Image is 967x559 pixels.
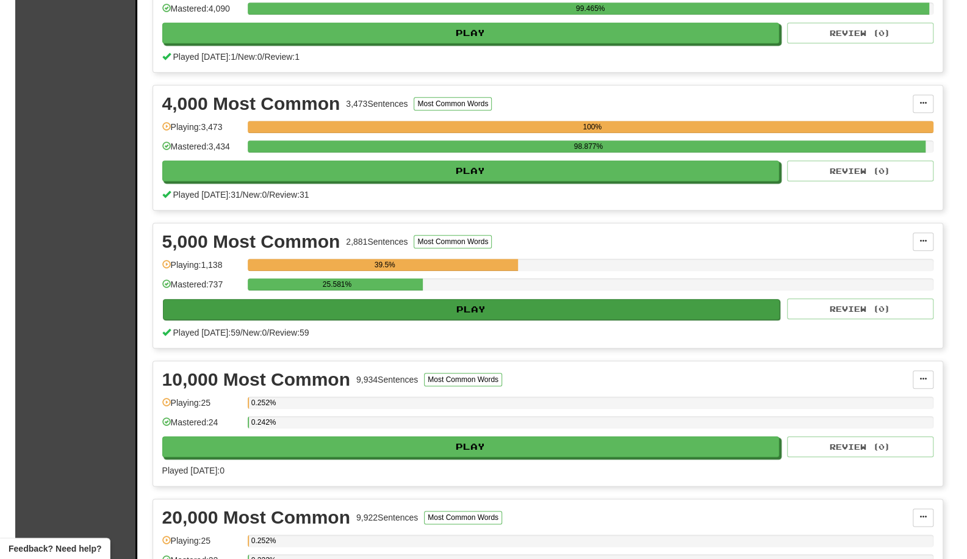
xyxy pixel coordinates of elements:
button: Most Common Words [414,97,492,110]
span: New: 0 [243,190,267,200]
div: 3,473 Sentences [346,98,408,110]
div: Playing: 25 [162,535,242,555]
button: Most Common Words [424,511,502,524]
div: Mastered: 3,434 [162,140,242,160]
div: 20,000 Most Common [162,508,350,527]
span: New: 0 [243,328,267,337]
div: 10,000 Most Common [162,370,350,389]
button: Play [162,23,780,43]
span: Open feedback widget [9,543,101,555]
div: 9,922 Sentences [356,511,418,524]
span: / [240,190,243,200]
span: Played [DATE]: 59 [173,328,240,337]
span: Review: 1 [264,52,300,62]
div: 25.581% [251,278,423,290]
span: / [235,52,238,62]
span: New: 0 [238,52,262,62]
div: Playing: 1,138 [162,259,242,279]
button: Play [163,299,780,320]
button: Play [162,436,780,457]
div: 98.877% [251,140,926,153]
button: Play [162,160,780,181]
span: Review: 59 [269,328,309,337]
div: 100% [251,121,933,133]
div: Mastered: 24 [162,416,242,436]
div: 4,000 Most Common [162,95,340,113]
button: Review (0) [787,23,933,43]
button: Review (0) [787,298,933,319]
div: Mastered: 4,090 [162,2,242,23]
button: Most Common Words [414,235,492,248]
span: / [267,328,269,337]
span: Played [DATE]: 31 [173,190,240,200]
span: / [240,328,243,337]
div: 99.465% [251,2,930,15]
div: 2,881 Sentences [346,236,408,248]
button: Most Common Words [424,373,502,386]
div: Mastered: 737 [162,278,242,298]
div: 39.5% [251,259,519,271]
div: Playing: 3,473 [162,121,242,141]
div: 5,000 Most Common [162,233,340,251]
div: Playing: 25 [162,397,242,417]
div: 9,934 Sentences [356,373,418,386]
button: Review (0) [787,436,933,457]
span: / [262,52,264,62]
span: Played [DATE]: 1 [173,52,235,62]
span: / [267,190,269,200]
button: Review (0) [787,160,933,181]
span: Played [DATE]: 0 [162,466,225,475]
span: Review: 31 [269,190,309,200]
